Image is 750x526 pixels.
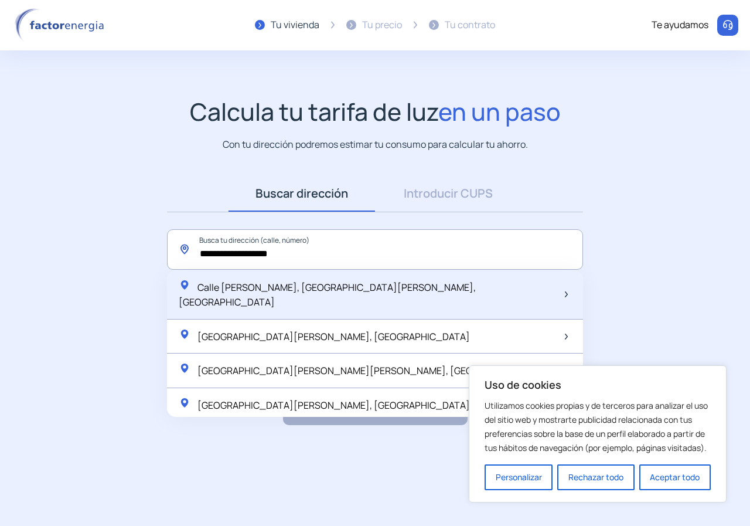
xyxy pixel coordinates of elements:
img: location-pin-green.svg [179,362,190,374]
h1: Calcula tu tarifa de luz [190,97,561,126]
div: Tu vivienda [271,18,319,33]
p: Uso de cookies [485,378,711,392]
div: Tu contrato [445,18,495,33]
img: llamar [722,19,734,31]
img: location-pin-green.svg [179,328,190,340]
img: arrow-next-item.svg [565,291,568,297]
div: Te ayudamos [652,18,708,33]
div: Uso de cookies [469,365,727,503]
button: Aceptar todo [639,464,711,490]
img: location-pin-green.svg [179,397,190,409]
p: Utilizamos cookies propias y de terceros para analizar el uso del sitio web y mostrarte publicida... [485,399,711,455]
a: Buscar dirección [229,175,375,212]
button: Personalizar [485,464,553,490]
a: Introducir CUPS [375,175,521,212]
span: [GEOGRAPHIC_DATA][PERSON_NAME], [GEOGRAPHIC_DATA] [197,330,470,343]
img: logo factor [12,8,111,42]
p: Con tu dirección podremos estimar tu consumo para calcular tu ahorro. [223,137,528,152]
img: location-pin-green.svg [179,279,190,291]
span: [GEOGRAPHIC_DATA][PERSON_NAME][PERSON_NAME], [GEOGRAPHIC_DATA] [197,364,546,377]
span: en un paso [438,95,561,128]
span: Calle [PERSON_NAME], [GEOGRAPHIC_DATA][PERSON_NAME], [GEOGRAPHIC_DATA] [179,281,476,309]
div: Tu precio [362,18,402,33]
span: [GEOGRAPHIC_DATA][PERSON_NAME], [GEOGRAPHIC_DATA] [197,399,470,412]
button: Rechazar todo [557,464,634,490]
img: arrow-next-item.svg [565,334,568,340]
